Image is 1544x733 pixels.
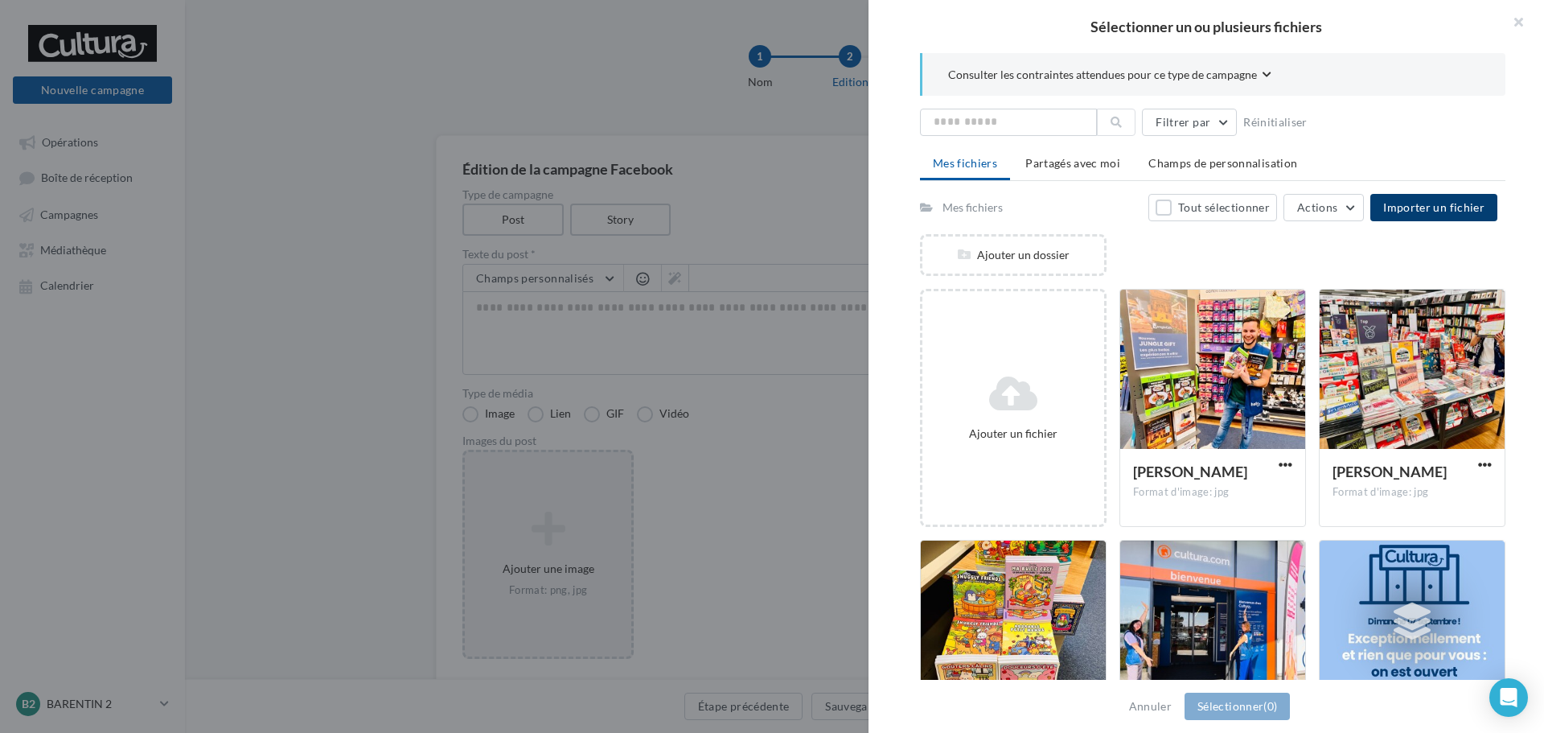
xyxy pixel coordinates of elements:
[1142,109,1237,136] button: Filtrer par
[1297,200,1337,214] span: Actions
[1333,463,1447,480] span: julie orga
[1283,194,1364,221] button: Actions
[1025,156,1120,170] span: Partagés avec moi
[948,67,1257,83] span: Consulter les contraintes attendues pour ce type de campagne
[922,247,1104,263] div: Ajouter un dossier
[1237,113,1314,132] button: Réinitialiser
[1383,200,1484,214] span: Importer un fichier
[1185,693,1290,720] button: Sélectionner(0)
[1133,485,1292,500] div: Format d'image: jpg
[1148,194,1277,221] button: Tout sélectionner
[1263,699,1277,713] span: (0)
[1133,463,1247,480] span: yannis box
[1370,194,1497,221] button: Importer un fichier
[929,426,1098,442] div: Ajouter un fichier
[933,156,997,170] span: Mes fichiers
[1333,485,1492,500] div: Format d'image: jpg
[1148,156,1297,170] span: Champs de personnalisation
[942,200,1003,216] div: Mes fichiers
[894,19,1518,34] h2: Sélectionner un ou plusieurs fichiers
[1489,678,1528,717] div: Open Intercom Messenger
[948,66,1271,86] button: Consulter les contraintes attendues pour ce type de campagne
[1123,697,1178,716] button: Annuler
